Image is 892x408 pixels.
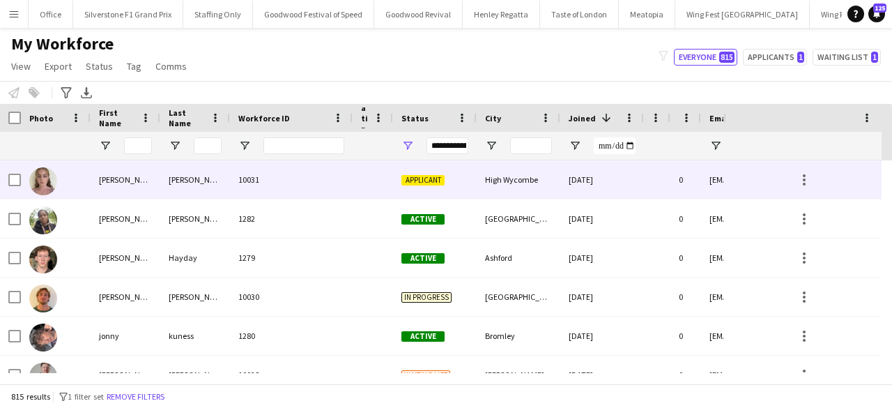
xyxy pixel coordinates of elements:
[477,356,560,394] div: [PERSON_NAME]
[238,139,251,152] button: Open Filter Menu
[401,253,445,264] span: Active
[91,278,160,316] div: [PERSON_NAME]
[29,1,73,28] button: Office
[477,160,560,199] div: High Wycombe
[91,239,160,277] div: [PERSON_NAME]
[701,239,859,277] div: [EMAIL_ADDRESS][DOMAIN_NAME]
[813,49,881,66] button: Waiting list1
[477,317,560,355] div: Bromley
[871,52,878,63] span: 1
[230,199,353,238] div: 1282
[594,137,636,154] input: Joined Filter Input
[463,1,540,28] button: Henley Regatta
[401,175,445,186] span: Applicant
[155,60,187,73] span: Comms
[121,57,147,75] a: Tag
[670,160,701,199] div: 0
[160,278,230,316] div: [PERSON_NAME]
[68,391,104,402] span: 1 filter set
[11,60,31,73] span: View
[45,60,72,73] span: Export
[99,139,111,152] button: Open Filter Menu
[11,33,114,54] span: My Workforce
[701,199,859,238] div: [EMAIL_ADDRESS][DOMAIN_NAME]
[263,137,344,154] input: Workforce ID Filter Input
[361,92,368,144] span: Rating
[477,199,560,238] div: [GEOGRAPHIC_DATA]
[80,57,118,75] a: Status
[797,52,804,63] span: 1
[540,1,619,28] button: Taste of London
[160,317,230,355] div: kuness
[485,113,501,123] span: City
[39,57,77,75] a: Export
[194,137,222,154] input: Last Name Filter Input
[569,139,581,152] button: Open Filter Menu
[91,356,160,394] div: [PERSON_NAME]
[560,356,644,394] div: [DATE]
[873,3,886,13] span: 125
[253,1,374,28] button: Goodwood Festival of Speed
[719,52,735,63] span: 815
[169,139,181,152] button: Open Filter Menu
[701,160,859,199] div: [EMAIL_ADDRESS][DOMAIN_NAME]
[99,107,135,128] span: First Name
[29,324,57,352] img: jonny kuness
[29,245,57,273] img: Oliver Hayday
[675,1,810,28] button: Wing Fest [GEOGRAPHIC_DATA]
[230,160,353,199] div: 10031
[29,113,53,123] span: Photo
[670,199,701,238] div: 0
[169,107,205,128] span: Last Name
[29,363,57,391] img: Rhys Hayes
[485,139,498,152] button: Open Filter Menu
[104,389,167,405] button: Remove filters
[670,317,701,355] div: 0
[58,84,75,101] app-action-btn: Advanced filters
[160,239,230,277] div: Hayday
[560,160,644,199] div: [DATE]
[560,239,644,277] div: [DATE]
[150,57,192,75] a: Comms
[560,317,644,355] div: [DATE]
[29,285,57,312] img: Samuel Brinkley
[401,331,445,342] span: Active
[160,199,230,238] div: [PERSON_NAME]
[86,60,113,73] span: Status
[560,199,644,238] div: [DATE]
[709,139,722,152] button: Open Filter Menu
[569,113,596,123] span: Joined
[78,84,95,101] app-action-btn: Export XLSX
[238,113,290,123] span: Workforce ID
[674,49,737,66] button: Everyone815
[670,239,701,277] div: 0
[183,1,253,28] button: Staffing Only
[230,317,353,355] div: 1280
[73,1,183,28] button: Silverstone F1 Grand Prix
[401,139,414,152] button: Open Filter Menu
[160,356,230,394] div: [PERSON_NAME]
[230,239,353,277] div: 1279
[701,317,859,355] div: [EMAIL_ADDRESS][DOMAIN_NAME]
[160,160,230,199] div: [PERSON_NAME]
[230,356,353,394] div: 10028
[230,278,353,316] div: 10030
[401,214,445,225] span: Active
[477,278,560,316] div: [GEOGRAPHIC_DATA]
[510,137,552,154] input: City Filter Input
[124,137,152,154] input: First Name Filter Input
[6,57,36,75] a: View
[29,167,57,195] img: Isabella Morley
[670,278,701,316] div: 0
[91,160,160,199] div: [PERSON_NAME]
[701,278,859,316] div: [EMAIL_ADDRESS][DOMAIN_NAME]
[401,113,429,123] span: Status
[619,1,675,28] button: Meatopia
[560,278,644,316] div: [DATE]
[91,199,160,238] div: [PERSON_NAME]
[374,1,463,28] button: Goodwood Revival
[743,49,807,66] button: Applicants1
[401,370,450,381] span: Waiting list
[670,356,701,394] div: 0
[709,113,732,123] span: Email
